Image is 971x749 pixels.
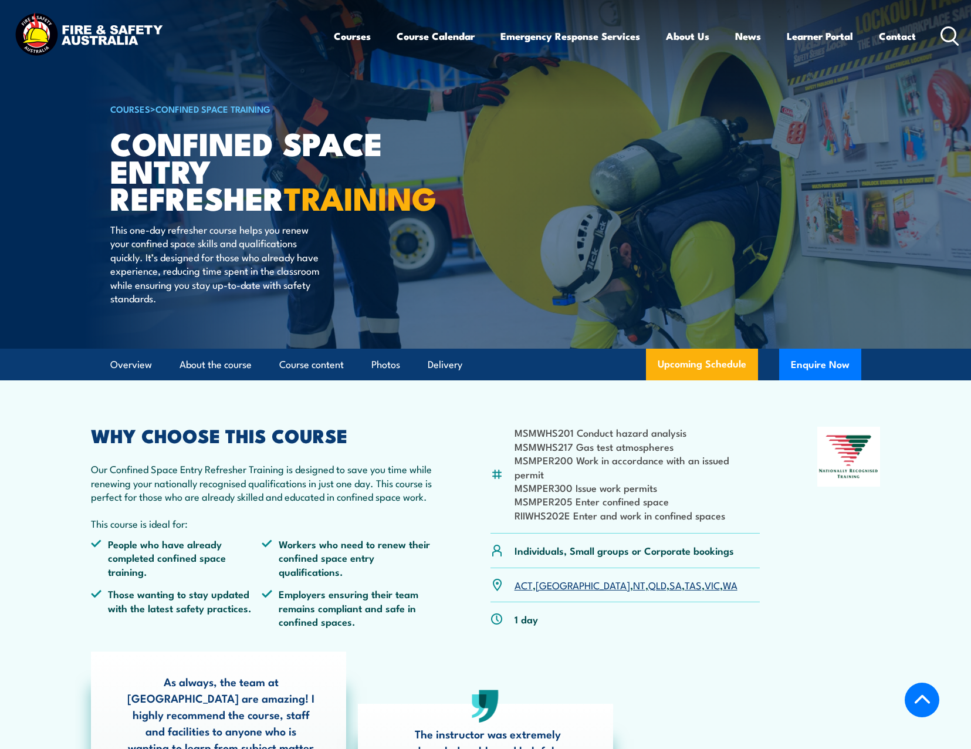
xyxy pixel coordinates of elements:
p: This one-day refresher course helps you renew your confined space skills and qualifications quick... [110,222,324,305]
a: Course Calendar [397,21,475,52]
a: Learner Portal [787,21,853,52]
li: Workers who need to renew their confined space entry qualifications. [262,537,433,578]
li: MSMPER205 Enter confined space [515,494,760,508]
p: , , , , , , , [515,578,737,592]
a: Contact [879,21,916,52]
a: About Us [666,21,709,52]
a: Upcoming Schedule [646,349,758,380]
a: VIC [705,578,720,592]
a: Emergency Response Services [500,21,640,52]
a: QLD [648,578,666,592]
li: MSMWHS201 Conduct hazard analysis [515,426,760,439]
a: WA [723,578,737,592]
h2: WHY CHOOSE THIS COURSE [91,427,434,443]
li: Employers ensuring their team remains compliant and safe in confined spaces. [262,587,433,628]
button: Enquire Now [779,349,861,380]
p: This course is ideal for: [91,517,434,530]
li: Those wanting to stay updated with the latest safety practices. [91,587,262,628]
li: RIIWHS202E Enter and work in confined spaces [515,508,760,522]
a: Overview [110,349,152,380]
h6: > [110,102,400,116]
img: Nationally Recognised Training logo. [817,427,881,487]
a: SA [669,578,682,592]
li: MSMWHS217 Gas test atmospheres [515,440,760,453]
li: MSMPER300 Issue work permits [515,481,760,494]
a: COURSES [110,102,150,115]
a: Course content [279,349,344,380]
a: Delivery [428,349,462,380]
a: About the course [180,349,252,380]
a: News [735,21,761,52]
a: TAS [685,578,702,592]
a: ACT [515,578,533,592]
strong: TRAINING [284,173,437,221]
li: People who have already completed confined space training. [91,537,262,578]
h1: Confined Space Entry Refresher [110,129,400,211]
a: Courses [334,21,371,52]
li: MSMPER200 Work in accordance with an issued permit [515,453,760,481]
p: Individuals, Small groups or Corporate bookings [515,544,734,557]
p: Our Confined Space Entry Refresher Training is designed to save you time while renewing your nati... [91,462,434,503]
p: 1 day [515,612,538,626]
a: [GEOGRAPHIC_DATA] [536,578,630,592]
a: NT [633,578,645,592]
a: Photos [371,349,400,380]
a: Confined Space Training [155,102,270,115]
